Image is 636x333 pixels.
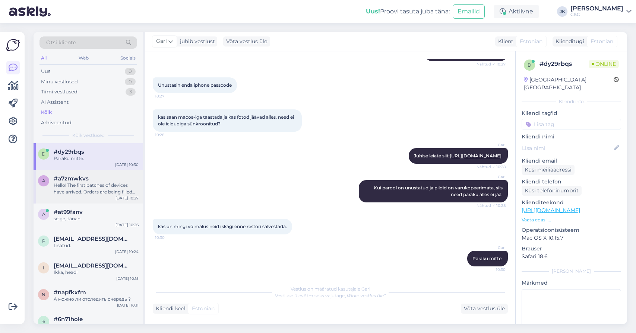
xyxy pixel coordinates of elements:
div: 3 [126,88,136,96]
span: Vestlus on määratud kasutajale Garl [291,286,370,292]
span: 10:27 [155,93,183,99]
p: Kliendi email [522,157,621,165]
p: Kliendi tag'id [522,109,621,117]
span: kas saan macos-iga taastada ja kas fotod jäävad alles. need ei ole icloudiga sünkroonitud? [158,114,295,127]
span: Estonian [520,38,542,45]
span: 10:30 [478,267,506,272]
div: Kõik [41,109,52,116]
div: [GEOGRAPHIC_DATA], [GEOGRAPHIC_DATA] [524,76,614,92]
div: Aktiivne [494,5,539,18]
button: Emailid [453,4,485,19]
b: Uus! [366,8,380,15]
span: 10:28 [155,132,183,138]
span: #at99fanv [54,209,83,215]
span: i [43,265,44,270]
div: Klient [495,38,513,45]
div: Tiimi vestlused [41,88,77,96]
p: Vaata edasi ... [522,217,621,223]
div: Web [77,53,90,63]
a: [URL][DOMAIN_NAME] [522,207,580,214]
i: „Võtke vestlus üle” [345,293,386,298]
div: 0 [125,78,136,86]
div: Kliendi info [522,98,621,105]
p: Safari 18.6 [522,253,621,260]
span: Kõik vestlused [72,132,105,139]
div: [DATE] 10:26 [116,222,139,228]
div: Arhiveeritud [41,119,72,127]
span: #dy29rbqs [54,148,84,155]
span: Nähtud ✓ 10:27 [477,61,506,67]
div: Klienditugi [553,38,584,45]
div: juhib vestlust [177,38,215,45]
span: Unustasin enda iphone passcode [158,82,232,88]
span: d [528,62,531,68]
span: Online [589,60,619,68]
div: Lisatud. [54,242,139,249]
span: d [42,151,45,157]
img: Askly Logo [6,38,20,52]
div: А можно ли отследить очередь ? [54,296,139,302]
input: Lisa nimi [522,144,613,152]
a: [URL][DOMAIN_NAME] [450,153,501,159]
div: All [39,53,48,63]
span: Garl [156,37,167,45]
span: n [42,292,45,297]
span: #a7zmwkvs [54,175,89,182]
p: Märkmed [522,279,621,287]
span: #6n71hole [54,316,83,323]
a: [PERSON_NAME]C&C [570,6,632,17]
p: Kliendi telefon [522,178,621,186]
span: p [42,238,45,244]
p: Klienditeekond [522,199,621,206]
div: [PERSON_NAME] [570,6,623,12]
span: Garl [478,245,506,250]
div: Uus [41,68,50,75]
input: Lisa tag [522,119,621,130]
p: Kliendi nimi [522,133,621,141]
span: Garl [478,142,506,148]
div: Socials [119,53,137,63]
div: [DATE] 10:30 [115,162,139,167]
span: Kui parool on unustatud ja pildid on varukopeerimata, siis need paraku alles ei jää. [374,185,504,197]
div: Küsi telefoninumbrit [522,186,582,196]
span: Paraku mitte. [472,256,503,261]
span: ichernetskii@gmail.com [54,262,131,269]
span: Garl [478,174,506,180]
div: selge, tänan [54,215,139,222]
div: Minu vestlused [41,78,78,86]
p: Mac OS X 10.15.7 [522,234,621,242]
p: Operatsioonisüsteem [522,226,621,234]
div: Võta vestlus üle [223,36,270,47]
div: Paraku mitte. [54,155,139,162]
span: Vestluse ülevõtmiseks vajutage [275,293,386,298]
div: JK [557,6,567,17]
div: Hello! The first batches of devices have arrived. Orders are being filled on a virtual queue. Whe... [54,182,139,195]
div: Ikka, head! [54,269,139,276]
p: Brauser [522,245,621,253]
div: [DATE] 10:24 [115,249,139,254]
span: 10:30 [155,235,183,240]
span: Estonian [591,38,613,45]
div: Proovi tasuta juba täna: [366,7,450,16]
span: 6 [42,318,45,324]
div: 0 [125,68,136,75]
div: Kliendi keel [153,305,186,313]
span: Nähtud ✓ 10:28 [477,164,506,170]
span: a [42,211,45,217]
span: a [42,178,45,183]
div: [DATE] 10:11 [117,302,139,308]
div: Küsi meiliaadressi [522,165,575,175]
span: Estonian [192,305,215,313]
span: #napfkxfm [54,289,86,296]
div: C&C [570,12,623,17]
div: AI Assistent [41,99,69,106]
span: priit.rauniste@gmail.com [54,236,131,242]
span: Juhise leiate siit: [414,153,503,159]
span: Otsi kliente [46,39,76,47]
div: [PERSON_NAME] [522,268,621,275]
div: [DATE] 10:27 [116,195,139,201]
span: kas on mingi võimalus neid ikkagi enne restori salvestada. [158,224,287,229]
div: Võta vestlus üle [461,304,508,314]
div: [DATE] 10:15 [116,276,139,281]
span: Nähtud ✓ 10:28 [477,203,506,208]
